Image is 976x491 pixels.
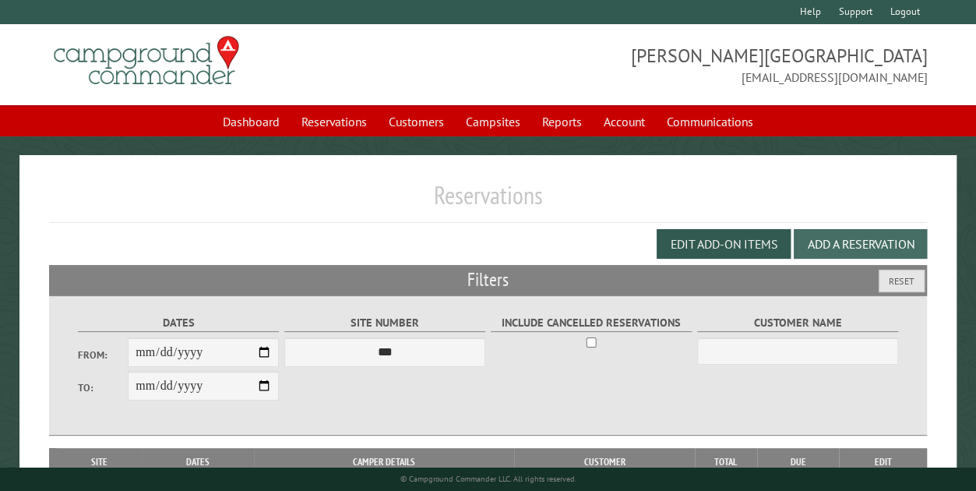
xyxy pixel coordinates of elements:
[213,107,289,136] a: Dashboard
[49,265,928,295] h2: Filters
[491,314,692,332] label: Include Cancelled Reservations
[400,474,576,484] small: © Campground Commander LLC. All rights reserved.
[379,107,453,136] a: Customers
[514,448,694,476] th: Customer
[757,448,840,476] th: Due
[254,448,514,476] th: Camper Details
[697,314,899,332] label: Customer Name
[488,43,928,87] span: [PERSON_NAME][GEOGRAPHIC_DATA] [EMAIL_ADDRESS][DOMAIN_NAME]
[456,107,530,136] a: Campsites
[594,107,654,136] a: Account
[695,448,757,476] th: Total
[78,380,129,395] label: To:
[657,107,763,136] a: Communications
[533,107,591,136] a: Reports
[142,448,254,476] th: Dates
[78,314,280,332] label: Dates
[839,448,927,476] th: Edit
[57,448,142,476] th: Site
[49,180,928,223] h1: Reservations
[284,314,486,332] label: Site Number
[879,270,925,292] button: Reset
[78,348,129,362] label: From:
[794,229,927,259] button: Add a Reservation
[49,30,244,91] img: Campground Commander
[657,229,791,259] button: Edit Add-on Items
[292,107,376,136] a: Reservations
